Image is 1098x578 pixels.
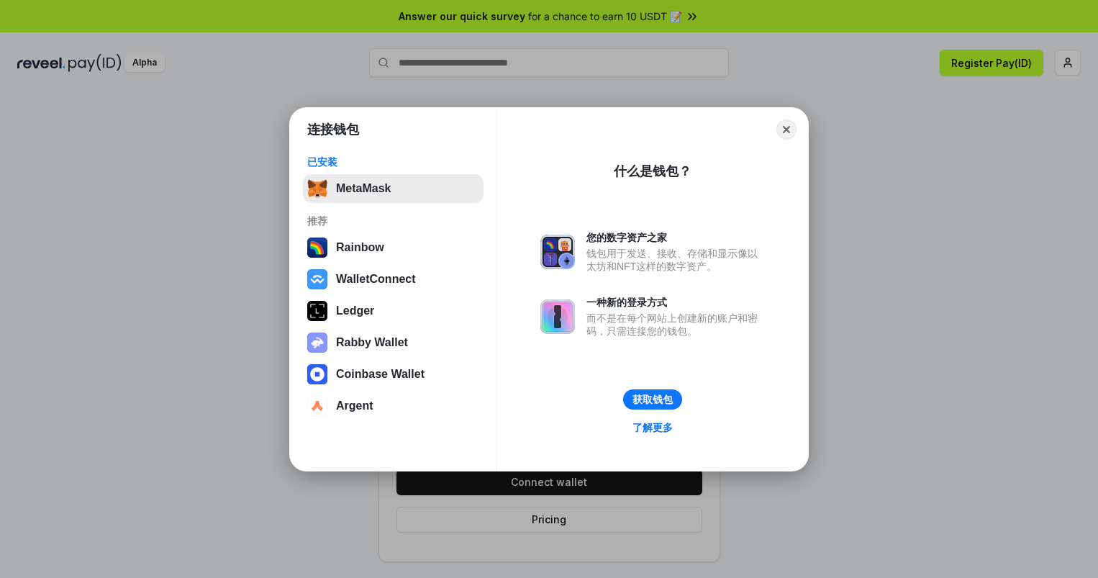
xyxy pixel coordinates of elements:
div: 而不是在每个网站上创建新的账户和密码，只需连接您的钱包。 [586,312,765,338]
img: svg+xml,%3Csvg%20xmlns%3D%22http%3A%2F%2Fwww.w3.org%2F2000%2Fsvg%22%20fill%3D%22none%22%20viewBox... [540,299,575,334]
button: Ledger [303,297,484,325]
img: svg+xml,%3Csvg%20fill%3D%22none%22%20height%3D%2233%22%20viewBox%3D%220%200%2035%2033%22%20width%... [307,179,327,199]
div: 什么是钱包？ [614,163,691,180]
div: 了解更多 [632,421,673,434]
div: 获取钱包 [632,393,673,406]
button: Rabby Wallet [303,328,484,357]
div: 钱包用于发送、接收、存储和显示像以太坊和NFT这样的数字资产。 [586,247,765,273]
div: WalletConnect [336,273,416,286]
div: Argent [336,399,373,412]
img: svg+xml,%3Csvg%20xmlns%3D%22http%3A%2F%2Fwww.w3.org%2F2000%2Fsvg%22%20fill%3D%22none%22%20viewBox... [307,333,327,353]
div: Ledger [336,304,374,317]
img: svg+xml,%3Csvg%20width%3D%2228%22%20height%3D%2228%22%20viewBox%3D%220%200%2028%2028%22%20fill%3D... [307,396,327,416]
div: 您的数字资产之家 [586,231,765,244]
img: svg+xml,%3Csvg%20width%3D%2228%22%20height%3D%2228%22%20viewBox%3D%220%200%2028%2028%22%20fill%3D... [307,364,327,384]
img: svg+xml,%3Csvg%20xmlns%3D%22http%3A%2F%2Fwww.w3.org%2F2000%2Fsvg%22%20width%3D%2228%22%20height%3... [307,301,327,321]
button: Rainbow [303,233,484,262]
img: svg+xml,%3Csvg%20xmlns%3D%22http%3A%2F%2Fwww.w3.org%2F2000%2Fsvg%22%20fill%3D%22none%22%20viewBox... [540,235,575,269]
div: 已安装 [307,155,479,168]
button: MetaMask [303,174,484,203]
img: svg+xml,%3Csvg%20width%3D%2228%22%20height%3D%2228%22%20viewBox%3D%220%200%2028%2028%22%20fill%3D... [307,269,327,289]
div: 推荐 [307,215,479,227]
div: 一种新的登录方式 [586,296,765,309]
div: Rabby Wallet [336,336,408,349]
button: Argent [303,392,484,420]
div: Rainbow [336,241,384,254]
a: 了解更多 [624,418,681,437]
div: MetaMask [336,182,391,195]
button: Close [776,119,797,140]
div: Coinbase Wallet [336,368,425,381]
button: WalletConnect [303,265,484,294]
img: svg+xml,%3Csvg%20width%3D%22120%22%20height%3D%22120%22%20viewBox%3D%220%200%20120%20120%22%20fil... [307,238,327,258]
button: Coinbase Wallet [303,360,484,389]
button: 获取钱包 [623,389,682,410]
h1: 连接钱包 [307,121,359,138]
